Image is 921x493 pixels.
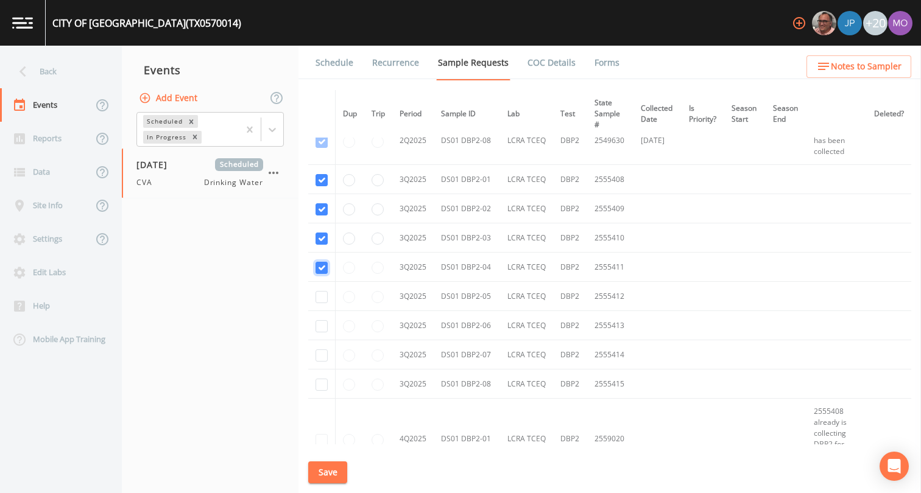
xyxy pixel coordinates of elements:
td: 3Q2025 [392,340,434,369]
img: logo [12,17,33,29]
td: DS01 DBP2-05 [434,282,500,311]
td: DS01 DBP2-08 [434,369,500,399]
td: LCRA TCEQ [500,282,553,311]
td: 3Q2025 [392,282,434,311]
td: DS01 DBP2-06 [434,311,500,340]
td: 2555408 [587,165,633,194]
td: LCRA TCEQ [500,194,553,223]
td: DS01 DBP2-04 [434,253,500,282]
a: Recurrence [370,46,421,80]
td: DBP2 [553,223,587,253]
td: This sample has been collected [806,117,867,165]
th: Is Priority? [682,90,724,138]
td: LCRA TCEQ [500,369,553,399]
img: 4e251478aba98ce068fb7eae8f78b90c [888,11,912,35]
span: [DATE] [136,158,176,171]
td: 2549630 [587,117,633,165]
span: CVA [136,177,160,188]
th: Deleted? [867,90,911,138]
td: 2555412 [587,282,633,311]
td: LCRA TCEQ [500,117,553,165]
th: Period [392,90,434,138]
td: DS01 DBP2-07 [434,340,500,369]
td: [DATE] [633,117,682,165]
span: Notes to Sampler [831,59,902,74]
td: DBP2 [553,165,587,194]
th: State Sample # [587,90,633,138]
td: DBP2 [553,369,587,399]
div: Scheduled [143,115,185,128]
td: DBP2 [553,117,587,165]
a: [DATE]ScheduledCVADrinking Water [122,149,298,198]
span: Scheduled [215,158,263,171]
td: 2555409 [587,194,633,223]
td: DBP2 [553,282,587,311]
td: 2555414 [587,340,633,369]
td: 2555415 [587,369,633,399]
th: Sample ID [434,90,500,138]
div: Remove Scheduled [185,115,198,128]
a: Forms [593,46,621,80]
a: COC Details [526,46,577,80]
td: 3Q2025 [392,165,434,194]
td: DS01 DBP2-01 [434,165,500,194]
a: Schedule [314,46,355,80]
td: 2555408 already is collecting DBP2 for DS01 DBP2-01 [806,399,867,480]
td: 2555410 [587,223,633,253]
span: Drinking Water [204,177,263,188]
td: DBP2 [553,194,587,223]
td: 2Q2025 [392,117,434,165]
td: 3Q2025 [392,253,434,282]
th: Season Start [724,90,766,138]
img: e2d790fa78825a4bb76dcb6ab311d44c [812,11,836,35]
th: Collected Date [633,90,682,138]
td: DBP2 [553,311,587,340]
td: 2555411 [587,253,633,282]
td: DBP2 [553,340,587,369]
td: LCRA TCEQ [500,253,553,282]
div: Open Intercom Messenger [880,452,909,481]
td: 2559020 [587,399,633,480]
td: LCRA TCEQ [500,165,553,194]
td: LCRA TCEQ [500,340,553,369]
div: Mike Franklin [811,11,837,35]
button: Notes to Sampler [806,55,911,78]
td: 3Q2025 [392,369,434,399]
td: LCRA TCEQ [500,311,553,340]
button: Add Event [136,87,202,110]
td: DS01 DBP2-08 [434,117,500,165]
button: Save [308,461,347,484]
td: DS01 DBP2-01 [434,399,500,480]
div: +20 [863,11,887,35]
td: 3Q2025 [392,223,434,253]
div: Joshua gere Paul [837,11,863,35]
td: DBP2 [553,399,587,480]
th: Season End [766,90,806,138]
div: CITY OF [GEOGRAPHIC_DATA] (TX0570014) [52,16,241,30]
th: Test [553,90,587,138]
th: Trip [364,90,392,138]
td: DS01 DBP2-03 [434,223,500,253]
td: DS01 DBP2-02 [434,194,500,223]
td: DBP2 [553,253,587,282]
td: 4Q2025 [392,399,434,480]
div: In Progress [143,131,188,144]
td: 2555413 [587,311,633,340]
td: 3Q2025 [392,311,434,340]
td: 3Q2025 [392,194,434,223]
div: Events [122,55,298,85]
a: Sample Requests [436,46,510,80]
div: Remove In Progress [188,131,202,144]
td: LCRA TCEQ [500,223,553,253]
td: LCRA TCEQ [500,399,553,480]
th: Lab [500,90,553,138]
th: Dup [336,90,365,138]
img: 41241ef155101aa6d92a04480b0d0000 [838,11,862,35]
